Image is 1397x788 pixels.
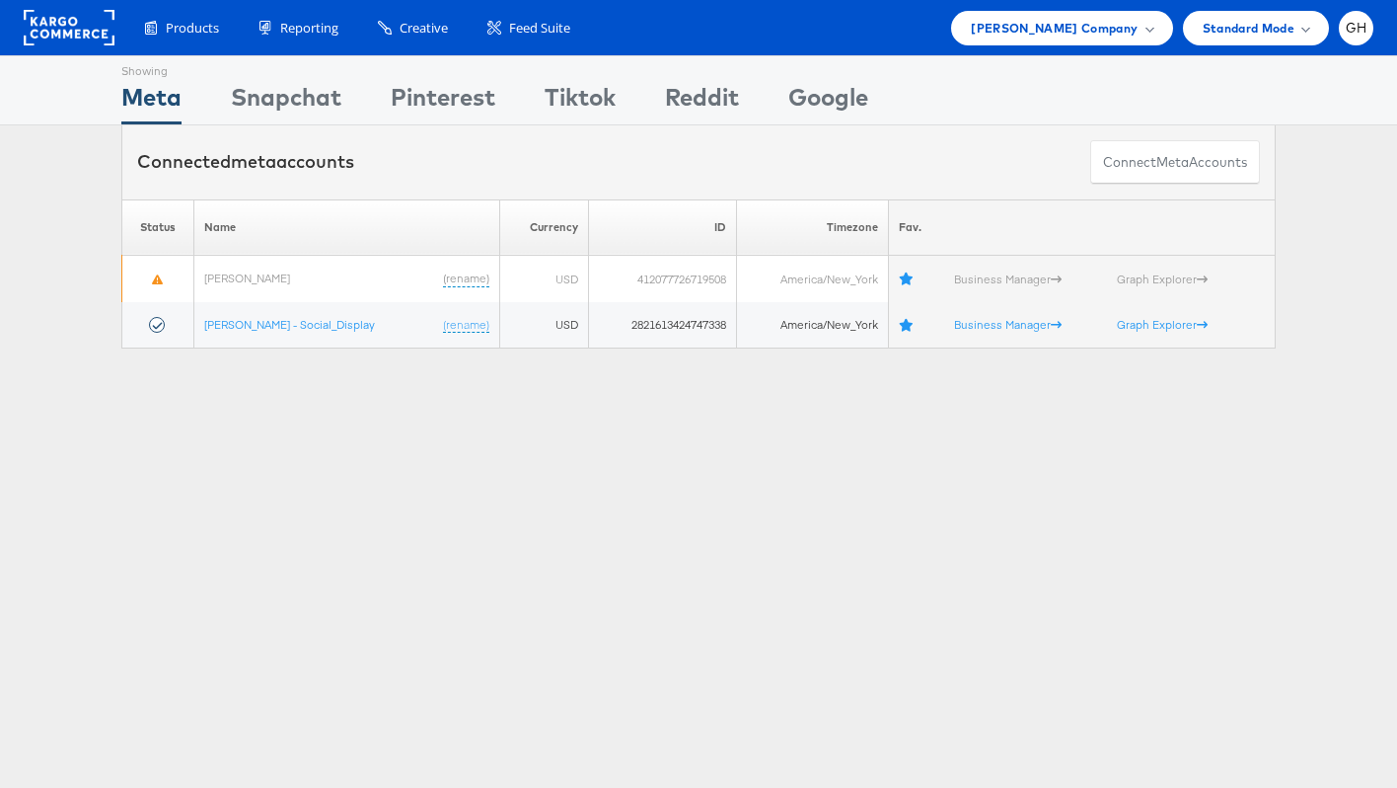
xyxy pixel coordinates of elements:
[204,271,290,285] a: [PERSON_NAME]
[588,302,736,349] td: 2821613424747338
[1346,22,1367,35] span: GH
[231,80,341,124] div: Snapchat
[194,199,500,256] th: Name
[280,19,338,38] span: Reporting
[166,19,219,38] span: Products
[954,272,1062,286] a: Business Manager
[400,19,448,38] span: Creative
[121,80,182,124] div: Meta
[1090,140,1260,185] button: ConnectmetaAccounts
[588,199,736,256] th: ID
[391,80,495,124] div: Pinterest
[737,302,889,349] td: America/New_York
[971,18,1138,39] span: [PERSON_NAME] Company
[499,302,588,349] td: USD
[443,271,489,287] a: (rename)
[1156,153,1189,172] span: meta
[204,317,375,332] a: [PERSON_NAME] - Social_Display
[121,56,182,80] div: Showing
[1117,272,1208,286] a: Graph Explorer
[499,199,588,256] th: Currency
[499,256,588,302] td: USD
[231,150,276,173] span: meta
[545,80,616,124] div: Tiktok
[137,149,354,175] div: Connected accounts
[1117,317,1208,332] a: Graph Explorer
[443,317,489,334] a: (rename)
[588,256,736,302] td: 412077726719508
[122,199,194,256] th: Status
[788,80,868,124] div: Google
[737,199,889,256] th: Timezone
[665,80,739,124] div: Reddit
[1203,18,1294,39] span: Standard Mode
[509,19,570,38] span: Feed Suite
[954,317,1062,332] a: Business Manager
[737,256,889,302] td: America/New_York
